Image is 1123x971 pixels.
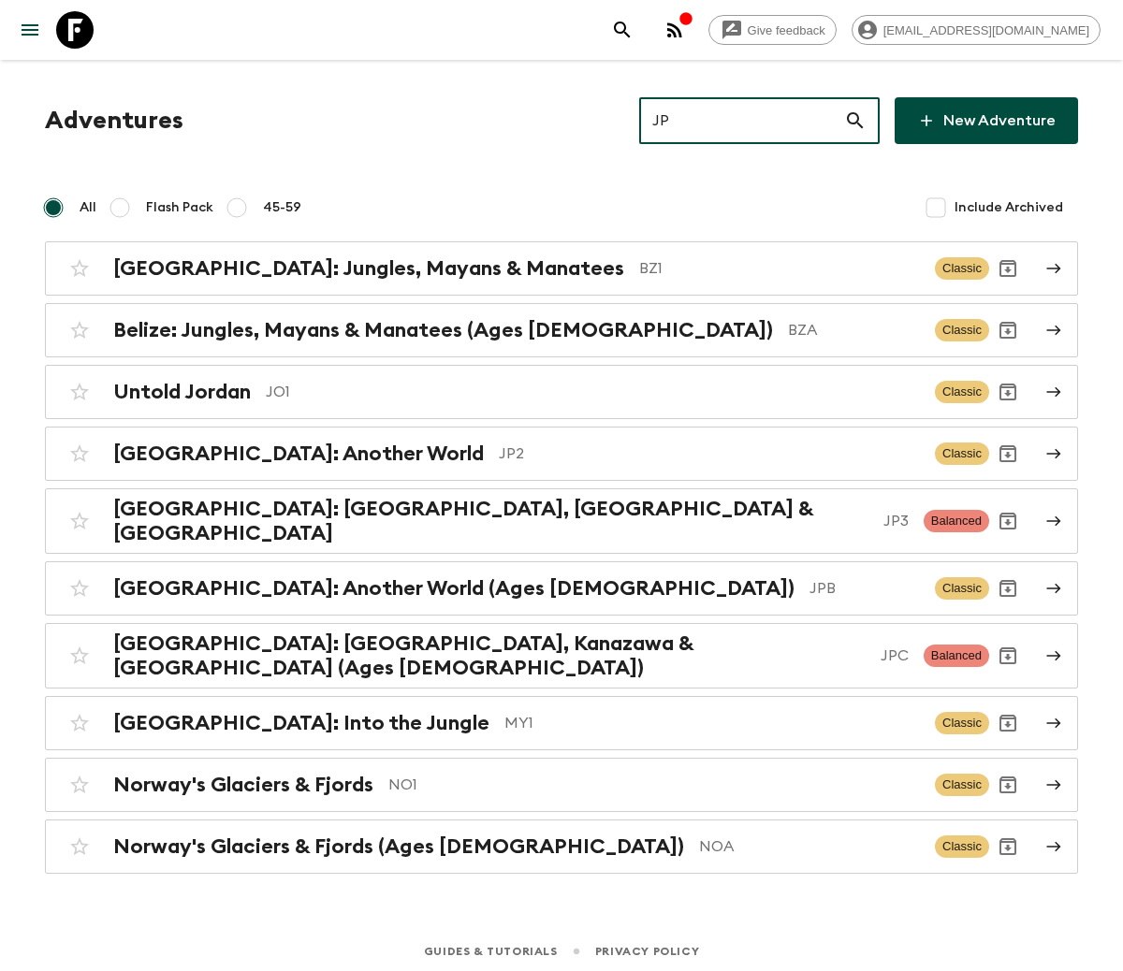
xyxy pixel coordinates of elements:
span: 45-59 [263,198,301,217]
button: search adventures [604,11,641,49]
button: Archive [989,637,1027,674]
p: NOA [699,835,920,858]
button: Archive [989,312,1027,349]
span: All [80,198,96,217]
a: Give feedback [708,15,837,45]
a: Untold JordanJO1ClassicArchive [45,365,1078,419]
span: [EMAIL_ADDRESS][DOMAIN_NAME] [873,23,1100,37]
span: Classic [935,774,989,796]
p: NO1 [388,774,920,796]
h2: [GEOGRAPHIC_DATA]: Another World [113,442,484,466]
p: JP2 [499,442,920,465]
span: Classic [935,319,989,341]
button: Archive [989,704,1027,742]
a: Belize: Jungles, Mayans & Manatees (Ages [DEMOGRAPHIC_DATA])BZAClassicArchive [45,303,1078,357]
h2: [GEOGRAPHIC_DATA]: [GEOGRAPHIC_DATA], Kanazawa & [GEOGRAPHIC_DATA] (Ages [DEMOGRAPHIC_DATA]) [113,631,866,680]
a: Guides & Tutorials [424,941,558,962]
a: [GEOGRAPHIC_DATA]: Into the JungleMY1ClassicArchive [45,696,1078,750]
span: Balanced [924,645,989,667]
span: Classic [935,442,989,465]
a: [GEOGRAPHIC_DATA]: Jungles, Mayans & ManateesBZ1ClassicArchive [45,241,1078,296]
input: e.g. AR1, Argentina [639,94,844,147]
span: Classic [935,381,989,403]
a: [GEOGRAPHIC_DATA]: Another World (Ages [DEMOGRAPHIC_DATA])JPBClassicArchive [45,561,1078,616]
a: [GEOGRAPHIC_DATA]: [GEOGRAPHIC_DATA], [GEOGRAPHIC_DATA] & [GEOGRAPHIC_DATA]JP3BalancedArchive [45,488,1078,554]
button: Archive [989,250,1027,287]
h2: Norway's Glaciers & Fjords [113,773,373,797]
a: Privacy Policy [595,941,699,962]
a: [GEOGRAPHIC_DATA]: [GEOGRAPHIC_DATA], Kanazawa & [GEOGRAPHIC_DATA] (Ages [DEMOGRAPHIC_DATA])JPCBa... [45,623,1078,688]
h2: Belize: Jungles, Mayans & Manatees (Ages [DEMOGRAPHIC_DATA]) [113,318,773,342]
a: Norway's Glaciers & Fjords (Ages [DEMOGRAPHIC_DATA])NOAClassicArchive [45,819,1078,874]
p: JPC [881,645,909,667]
p: BZA [788,319,920,341]
h2: [GEOGRAPHIC_DATA]: Jungles, Mayans & Manatees [113,256,624,281]
button: Archive [989,435,1027,472]
h2: [GEOGRAPHIC_DATA]: [GEOGRAPHIC_DATA], [GEOGRAPHIC_DATA] & [GEOGRAPHIC_DATA] [113,497,868,545]
span: Classic [935,712,989,734]
button: Archive [989,828,1027,865]
button: Archive [989,766,1027,804]
a: Norway's Glaciers & FjordsNO1ClassicArchive [45,758,1078,812]
a: [GEOGRAPHIC_DATA]: Another WorldJP2ClassicArchive [45,427,1078,481]
h2: [GEOGRAPHIC_DATA]: Another World (Ages [DEMOGRAPHIC_DATA]) [113,576,795,601]
span: Include Archived [955,198,1063,217]
h1: Adventures [45,102,183,139]
span: Balanced [924,510,989,532]
span: Give feedback [737,23,836,37]
p: JO1 [266,381,920,403]
span: Classic [935,835,989,858]
div: [EMAIL_ADDRESS][DOMAIN_NAME] [852,15,1101,45]
span: Classic [935,257,989,280]
button: menu [11,11,49,49]
p: BZ1 [639,257,920,280]
p: JPB [809,577,920,600]
h2: Untold Jordan [113,380,251,404]
button: Archive [989,570,1027,607]
span: Classic [935,577,989,600]
p: MY1 [504,712,920,734]
h2: Norway's Glaciers & Fjords (Ages [DEMOGRAPHIC_DATA]) [113,834,684,859]
button: Archive [989,373,1027,411]
p: JP3 [883,510,909,532]
button: Archive [989,502,1027,540]
h2: [GEOGRAPHIC_DATA]: Into the Jungle [113,711,489,735]
a: New Adventure [895,97,1078,144]
span: Flash Pack [146,198,213,217]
